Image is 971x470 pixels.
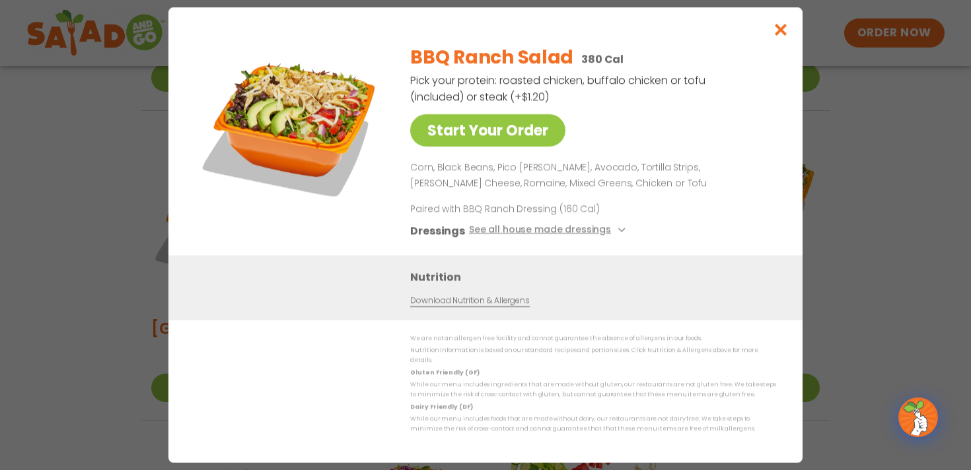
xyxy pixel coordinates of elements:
[410,345,776,366] p: Nutrition information is based on our standard recipes and portion sizes. Click Nutrition & Aller...
[469,222,629,239] button: See all house made dressings
[410,368,479,376] strong: Gluten Friendly (GF)
[410,380,776,400] p: While our menu includes ingredients that are made without gluten, our restaurants are not gluten ...
[581,51,624,67] p: 380 Cal
[410,44,573,71] h2: BBQ Ranch Salad
[410,414,776,434] p: While our menu includes foods that are made without dairy, our restaurants are not dairy free. We...
[900,399,937,436] img: wpChatIcon
[760,7,803,51] button: Close modal
[410,222,465,239] h3: Dressings
[410,72,707,105] p: Pick your protein: roasted chicken, buffalo chicken or tofu (included) or steak (+$1.20)
[410,333,776,343] p: We are not an allergen free facility and cannot guarantee the absence of allergens in our foods.
[410,202,655,216] p: Paired with BBQ Ranch Dressing (160 Cal)
[410,269,783,285] h3: Nutrition
[410,114,565,147] a: Start Your Order
[410,294,529,307] a: Download Nutrition & Allergens
[410,160,771,191] p: Corn, Black Beans, Pico [PERSON_NAME], Avocado, Tortilla Strips, [PERSON_NAME] Cheese, Romaine, M...
[410,403,472,411] strong: Dairy Friendly (DF)
[198,34,383,218] img: Featured product photo for BBQ Ranch Salad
